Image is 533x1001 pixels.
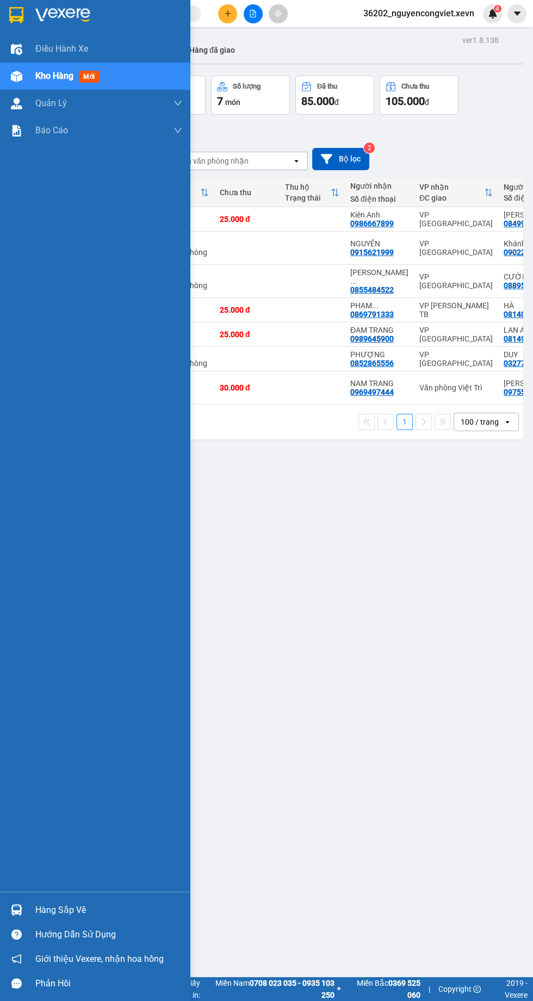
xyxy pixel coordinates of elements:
[217,95,223,108] span: 7
[350,219,394,228] div: 0986667899
[11,954,22,964] span: notification
[364,142,375,153] sup: 2
[350,248,394,257] div: 0915621999
[494,5,501,13] sup: 4
[35,96,67,110] span: Quản Lý
[11,904,22,916] img: warehouse-icon
[337,987,340,991] span: ⚪️
[35,902,182,918] div: Hàng sắp về
[350,326,408,334] div: ĐAM TRANG
[419,301,493,319] div: VP [PERSON_NAME] TB
[419,383,493,392] div: Văn phòng Việt Trì
[295,76,374,115] button: Đã thu85.000đ
[280,178,345,207] th: Toggle SortBy
[250,979,334,999] strong: 0708 023 035 - 0935 103 250
[35,927,182,943] div: Hướng dẫn sử dụng
[419,350,493,368] div: VP [GEOGRAPHIC_DATA]
[11,125,22,136] img: solution-icon
[388,979,420,999] strong: 0369 525 060
[244,4,263,23] button: file-add
[386,95,425,108] span: 105.000
[11,98,22,109] img: warehouse-icon
[414,178,498,207] th: Toggle SortBy
[419,183,484,191] div: VP nhận
[35,42,88,55] span: Điều hành xe
[317,83,337,90] div: Đã thu
[462,34,499,46] div: ver 1.8.138
[173,156,249,166] div: Chọn văn phòng nhận
[35,123,68,137] span: Báo cáo
[220,306,274,314] div: 25.000 đ
[220,188,274,197] div: Chưa thu
[220,330,274,339] div: 25.000 đ
[350,388,394,396] div: 0969497444
[312,148,369,170] button: Bộ lọc
[473,985,481,993] span: copyright
[285,194,331,202] div: Trạng thái
[512,9,522,18] span: caret-down
[350,268,408,285] div: PHẠM THỊ BÌNH
[225,98,240,107] span: món
[503,418,512,426] svg: open
[173,99,182,108] span: down
[350,359,394,368] div: 0852865556
[35,975,182,992] div: Phản hồi
[461,416,499,427] div: 100 / trang
[380,76,458,115] button: Chưa thu105.000đ
[343,977,420,1001] span: Miền Bắc
[419,326,493,343] div: VP [GEOGRAPHIC_DATA]
[495,5,499,13] span: 4
[350,379,408,388] div: NAM TRANG
[79,71,99,83] span: mới
[181,37,244,63] button: Hàng đã giao
[350,285,394,294] div: 0855484522
[350,210,408,219] div: Kiên Anh
[372,301,379,310] span: ...
[507,4,526,23] button: caret-down
[269,4,288,23] button: aim
[233,83,261,90] div: Số lượng
[350,350,408,359] div: PHƯỢNG
[35,952,164,966] span: Giới thiệu Vexere, nhận hoa hồng
[218,4,237,23] button: plus
[350,310,394,319] div: 0869791333
[350,277,357,285] span: ...
[355,7,483,20] span: 36202_nguyencongviet.xevn
[220,383,274,392] div: 30.000 đ
[285,183,331,191] div: Thu hộ
[224,10,232,17] span: plus
[9,7,23,23] img: logo-vxr
[419,272,493,290] div: VP [GEOGRAPHIC_DATA]
[401,83,429,90] div: Chưa thu
[35,71,73,81] span: Kho hàng
[419,239,493,257] div: VP [GEOGRAPHIC_DATA]
[425,98,429,107] span: đ
[292,157,301,165] svg: open
[350,301,408,310] div: PHẠM NGUYỄN
[173,126,182,135] span: down
[350,334,394,343] div: 0989645900
[350,239,408,248] div: NGUYÊN
[488,9,498,18] img: icon-new-feature
[419,210,493,228] div: VP [GEOGRAPHIC_DATA]
[429,983,430,995] span: |
[396,414,413,430] button: 1
[334,98,339,107] span: đ
[11,929,22,940] span: question-circle
[350,195,408,203] div: Số điện thoại
[220,215,274,223] div: 25.000 đ
[11,43,22,55] img: warehouse-icon
[249,10,257,17] span: file-add
[301,95,334,108] span: 85.000
[203,977,334,1001] span: Miền Nam
[419,194,484,202] div: ĐC giao
[11,71,22,82] img: warehouse-icon
[11,978,22,988] span: message
[350,182,408,190] div: Người nhận
[274,10,282,17] span: aim
[211,76,290,115] button: Số lượng7món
